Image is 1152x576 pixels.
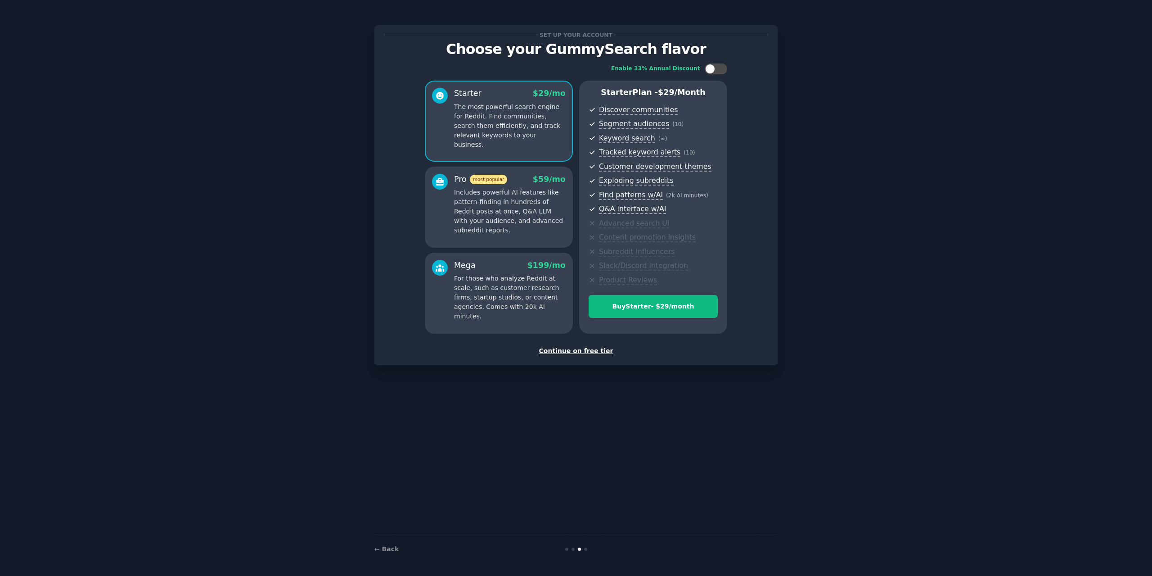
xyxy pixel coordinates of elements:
[533,175,566,184] span: $ 59 /mo
[599,148,680,157] span: Tracked keyword alerts
[658,136,667,142] span: ( ∞ )
[599,204,666,214] span: Q&A interface w/AI
[384,41,768,57] p: Choose your GummySearch flavor
[599,119,669,129] span: Segment audiences
[672,121,684,127] span: ( 10 )
[599,247,675,257] span: Subreddit influencers
[666,192,708,199] span: ( 2k AI minutes )
[533,89,566,98] span: $ 29 /mo
[454,260,476,271] div: Mega
[611,65,700,73] div: Enable 33% Annual Discount
[599,261,688,271] span: Slack/Discord integration
[374,545,399,553] a: ← Back
[470,175,508,184] span: most popular
[599,219,669,228] span: Advanced search UI
[599,190,663,200] span: Find patterns w/AI
[589,295,718,318] button: BuyStarter- $29/month
[599,105,678,115] span: Discover communities
[454,102,566,150] p: The most powerful search engine for Reddit. Find communities, search them efficiently, and track ...
[454,274,566,321] p: For those who analyze Reddit at scale, such as customer research firms, startup studios, or conte...
[454,174,507,185] div: Pro
[658,88,706,97] span: $ 29 /month
[599,176,673,186] span: Exploding subreddits
[599,134,655,143] span: Keyword search
[599,276,657,285] span: Product Reviews
[684,150,695,156] span: ( 10 )
[538,30,614,40] span: Set up your account
[599,233,696,242] span: Content promotion insights
[589,87,718,98] p: Starter Plan -
[527,261,566,270] span: $ 199 /mo
[454,188,566,235] p: Includes powerful AI features like pattern-finding in hundreds of Reddit posts at once, Q&A LLM w...
[589,302,717,311] div: Buy Starter - $ 29 /month
[599,162,711,172] span: Customer development themes
[454,88,481,99] div: Starter
[384,346,768,356] div: Continue on free tier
